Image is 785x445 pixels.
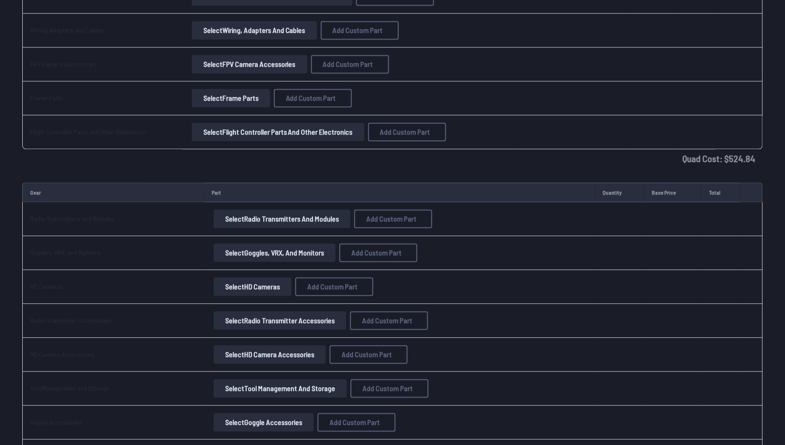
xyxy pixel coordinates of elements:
span: Add Custom Part [286,94,336,102]
a: FPV Camera Accessories [30,60,97,68]
button: SelectRadio Transmitter Accessories [214,311,346,330]
a: Goggle Accessories [30,418,83,426]
span: Add Custom Part [330,419,380,426]
a: Radio Transmitters and Modules [30,215,114,222]
button: SelectHD Cameras [214,277,292,296]
button: Add Custom Part [339,243,417,262]
span: Add Custom Part [366,215,416,222]
a: HD Camera Accessories [30,350,94,358]
button: SelectGoggle Accessories [214,413,314,432]
td: Part [204,183,595,202]
span: Add Custom Part [333,26,383,34]
button: Add Custom Part [350,311,428,330]
button: Add Custom Part [311,55,389,73]
button: Add Custom Part [368,123,446,141]
a: SelectGoggle Accessories [212,413,316,432]
a: Frame Parts [30,94,63,102]
button: SelectFrame Parts [192,89,270,107]
button: Add Custom Part [318,413,396,432]
a: SelectRadio Transmitter Accessories [212,311,348,330]
span: Add Custom Part [342,351,392,358]
a: SelectGoggles, VRX, and Monitors [212,243,337,262]
td: Gear [22,183,204,202]
span: Add Custom Part [307,283,357,290]
span: Add Custom Part [351,249,402,256]
button: Add Custom Part [295,277,373,296]
a: SelectFlight Controller Parts and Other Electronics [190,123,366,141]
td: Quad Cost: $ 524.84 [22,149,763,168]
span: Add Custom Part [380,128,430,136]
td: Base Price [645,183,702,202]
button: SelectRadio Transmitters and Modules [214,209,350,228]
a: SelectFPV Camera Accessories [190,55,309,73]
button: SelectTool Management and Storage [214,379,347,398]
a: Radio Transmitter Accessories [30,316,111,324]
button: SelectHD Camera Accessories [214,345,326,364]
td: Quantity [595,183,645,202]
button: Add Custom Part [350,379,428,398]
a: SelectFrame Parts [190,89,272,107]
a: SelectHD Cameras [212,277,293,296]
a: SelectTool Management and Storage [212,379,349,398]
button: SelectWiring, Adapters and Cables [192,21,317,39]
button: SelectFPV Camera Accessories [192,55,307,73]
a: SelectWiring, Adapters and Cables [190,21,319,39]
button: SelectGoggles, VRX, and Monitors [214,243,336,262]
button: Add Custom Part [330,345,408,364]
a: HD Cameras [30,282,63,290]
button: Add Custom Part [321,21,399,39]
td: Total [701,183,740,202]
button: Add Custom Part [274,89,352,107]
button: Add Custom Part [354,209,432,228]
span: Add Custom Part [362,317,412,324]
a: SelectRadio Transmitters and Modules [212,209,352,228]
span: Add Custom Part [323,60,373,68]
a: SelectHD Camera Accessories [212,345,328,364]
button: SelectFlight Controller Parts and Other Electronics [192,123,364,141]
a: Wiring, Adapters and Cables [30,26,104,34]
span: Add Custom Part [363,385,413,392]
a: Flight Controller Parts and Other Electronics [30,128,146,136]
a: Goggles, VRX, and Monitors [30,249,101,256]
a: Tool Management and Storage [30,384,109,392]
